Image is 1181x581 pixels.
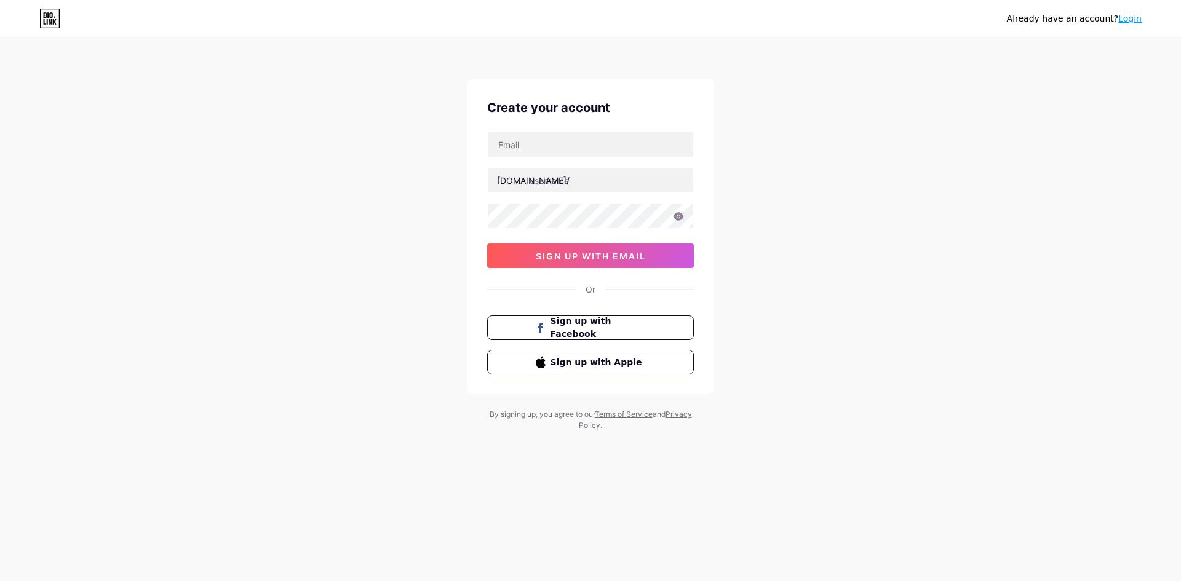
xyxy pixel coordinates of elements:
a: Terms of Service [595,409,653,419]
input: username [488,168,693,192]
input: Email [488,132,693,157]
span: Sign up with Apple [551,356,646,369]
div: [DOMAIN_NAME]/ [497,174,570,187]
span: sign up with email [536,251,646,261]
a: Login [1118,14,1142,23]
div: Already have an account? [1007,12,1142,25]
div: Create your account [487,98,694,117]
button: Sign up with Apple [487,350,694,374]
div: Or [586,283,595,296]
button: Sign up with Facebook [487,315,694,340]
span: Sign up with Facebook [551,315,646,341]
div: By signing up, you agree to our and . [486,409,695,431]
button: sign up with email [487,243,694,268]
